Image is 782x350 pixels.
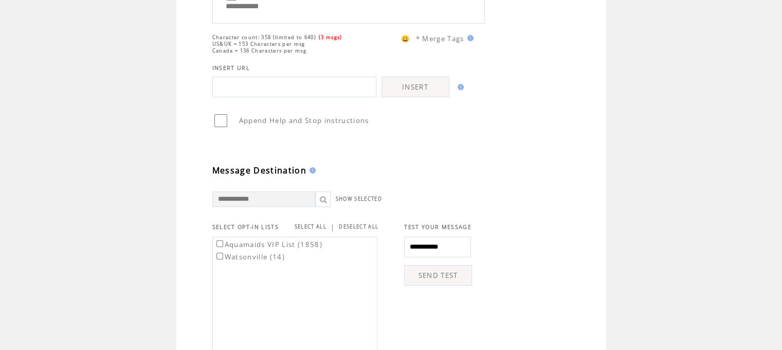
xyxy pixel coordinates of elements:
span: 😀 [401,34,410,43]
span: INSERT URL [212,64,250,72]
span: Character count: 358 (limited to 640) [212,34,316,41]
span: US&UK = 153 Characters per msg [212,41,305,47]
img: help.gif [464,35,474,41]
img: help.gif [454,84,464,90]
input: Watsonville (14) [216,253,223,259]
span: Append Help and Stop instructions [239,116,369,125]
span: TEST YOUR MESSAGE [404,223,471,231]
span: (3 msgs) [319,34,342,41]
label: Watsonville (14) [214,252,285,261]
input: Aquamaids VIP List (1858) [216,240,223,247]
span: * Merge Tags [416,34,464,43]
a: INSERT [381,77,449,97]
a: SEND TEST [404,265,472,286]
span: Message Destination [212,165,306,176]
img: help.gif [306,167,316,173]
a: SHOW SELECTED [336,196,382,202]
span: Canada = 136 Characters per msg [212,47,306,54]
span: | [331,222,335,232]
label: Aquamaids VIP List (1858) [214,240,322,249]
a: DESELECT ALL [339,223,378,230]
a: SELECT ALL [295,223,326,230]
span: SELECT OPT-IN LISTS [212,223,279,231]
